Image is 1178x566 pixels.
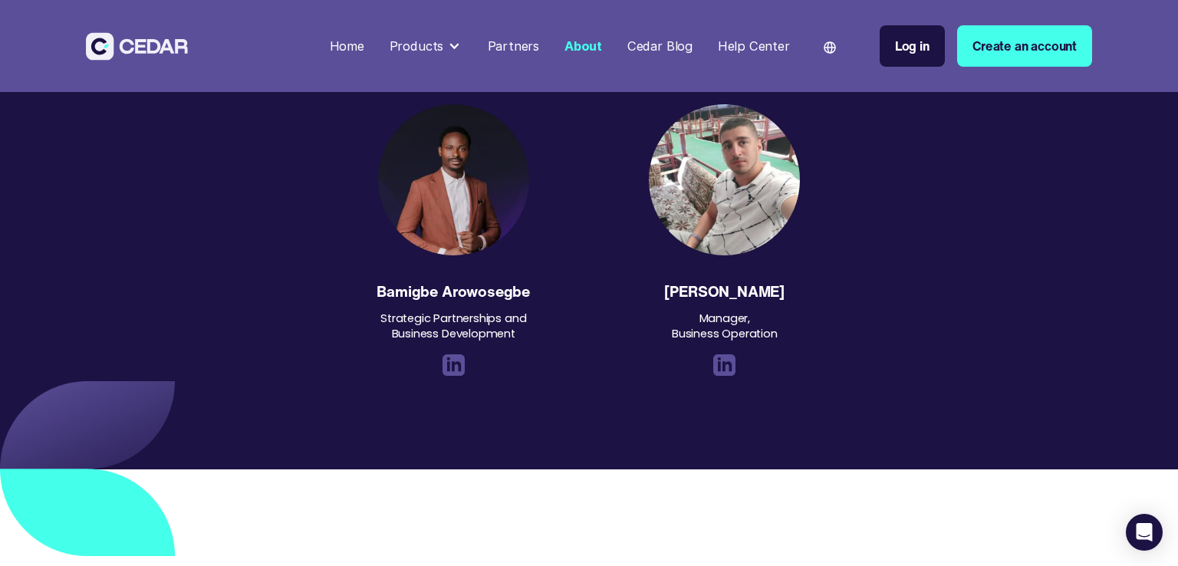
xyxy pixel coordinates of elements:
div: Home [330,37,364,56]
div: Products [390,37,444,56]
a: Create an account [957,25,1092,67]
div: Partners [488,37,540,56]
div: [PERSON_NAME] [664,284,785,299]
a: About [558,29,608,64]
a: Cedar Blog [621,29,699,64]
div: Help Center [718,37,790,56]
div: Log in [895,37,930,56]
div: Cedar Blog [627,37,693,56]
a: Home [323,29,370,64]
img: world icon [824,41,836,54]
div: Manager, Business Operation [672,311,778,341]
div: About [564,37,602,56]
div: Strategic Partnerships and Business Development [370,311,536,341]
a: Partners [481,29,545,64]
a: Log in [880,25,945,67]
a: Help Center [712,29,796,64]
div: Products [383,31,469,62]
div: Open Intercom Messenger [1126,514,1163,551]
div: Bamigbe Arowosegbe [377,284,530,299]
